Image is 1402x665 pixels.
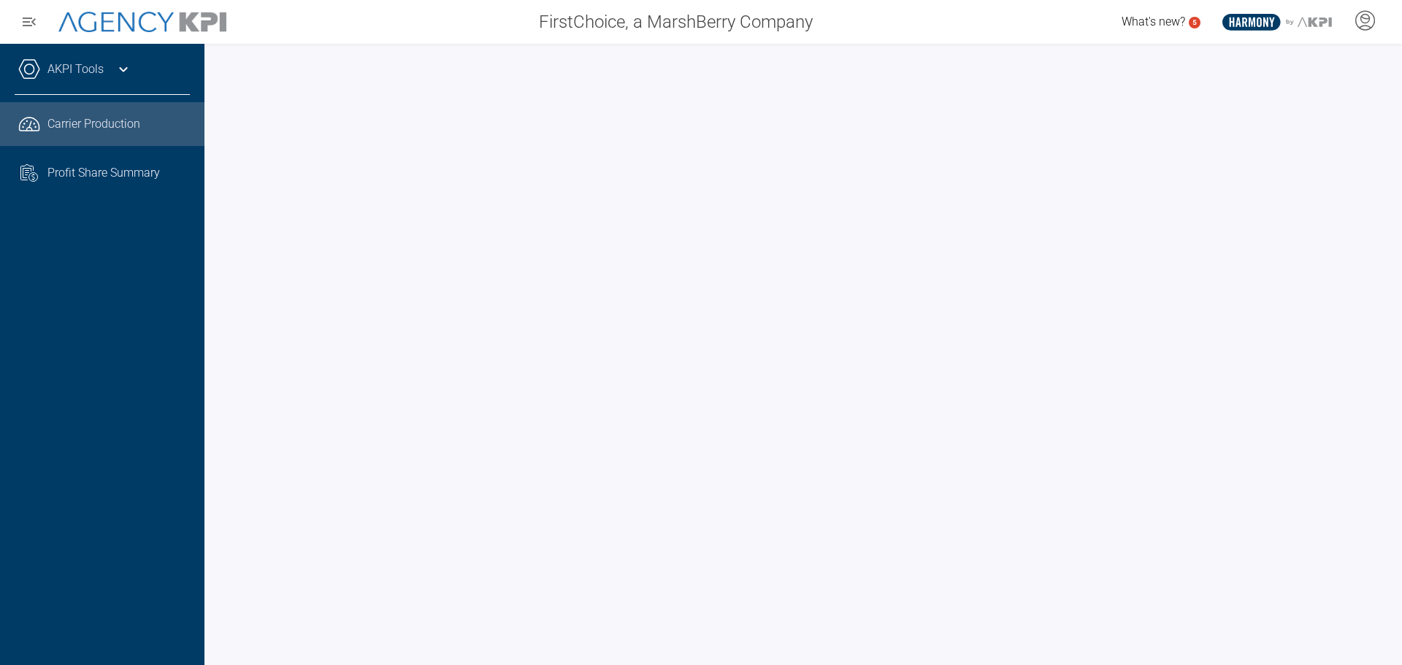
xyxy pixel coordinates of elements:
span: Profit Share Summary [47,164,160,182]
text: 5 [1192,18,1197,26]
a: 5 [1189,17,1200,28]
span: FirstChoice, a MarshBerry Company [539,9,813,35]
span: What's new? [1122,15,1185,28]
span: Carrier Production [47,115,140,133]
a: AKPI Tools [47,61,104,78]
img: AgencyKPI [58,12,226,33]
